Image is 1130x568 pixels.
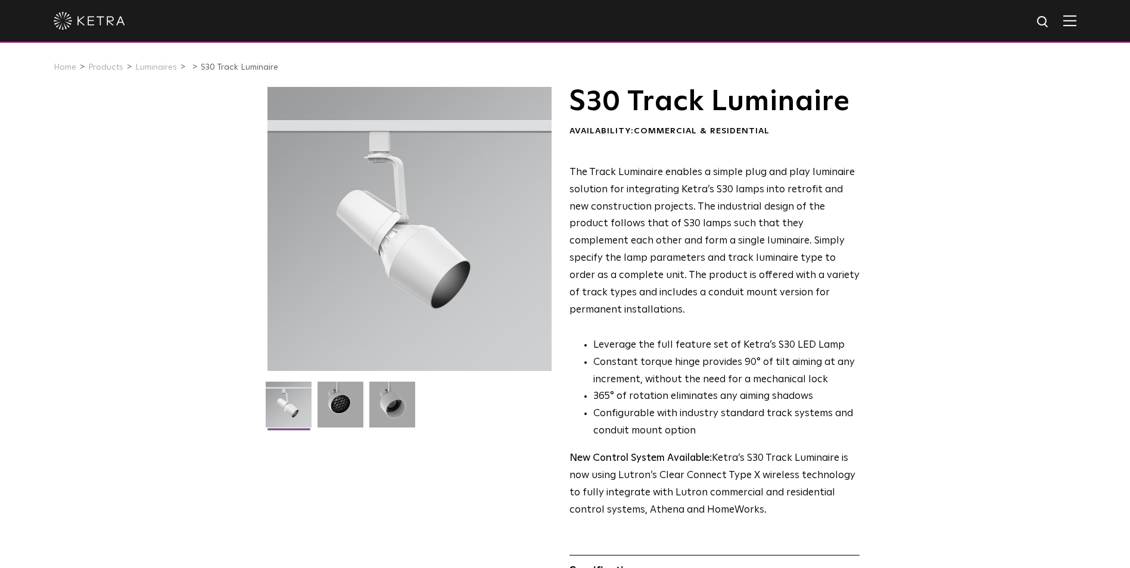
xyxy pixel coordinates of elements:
strong: New Control System Available: [569,453,712,463]
p: Ketra’s S30 Track Luminaire is now using Lutron’s Clear Connect Type X wireless technology to ful... [569,450,860,519]
span: The Track Luminaire enables a simple plug and play luminaire solution for integrating Ketra’s S30... [569,167,860,315]
li: 365° of rotation eliminates any aiming shadows [593,388,860,405]
img: 9e3d97bd0cf938513d6e [369,382,415,436]
img: 3b1b0dc7630e9da69e6b [317,382,363,436]
img: search icon [1036,15,1051,30]
img: ketra-logo-2019-white [54,12,125,30]
li: Leverage the full feature set of Ketra’s S30 LED Lamp [593,337,860,354]
a: Home [54,63,76,71]
a: S30 Track Luminaire [201,63,278,71]
h1: S30 Track Luminaire [569,87,860,117]
a: Luminaires [135,63,177,71]
img: Hamburger%20Nav.svg [1063,15,1076,26]
div: Availability: [569,126,860,138]
li: Configurable with industry standard track systems and conduit mount option [593,405,860,440]
img: S30-Track-Luminaire-2021-Web-Square [266,382,312,436]
span: Commercial & Residential [634,127,770,135]
li: Constant torque hinge provides 90° of tilt aiming at any increment, without the need for a mechan... [593,354,860,389]
a: Products [88,63,123,71]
